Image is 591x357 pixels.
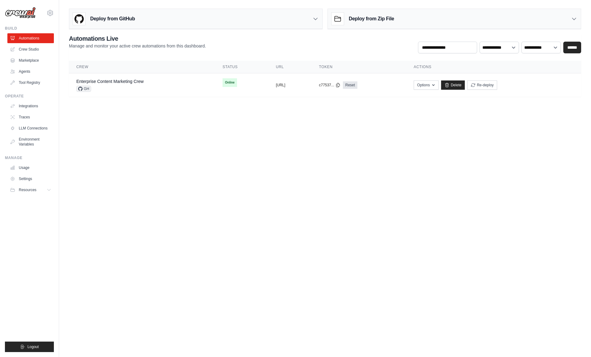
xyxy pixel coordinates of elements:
[19,187,36,192] span: Resources
[7,185,54,195] button: Resources
[268,61,312,73] th: URL
[319,83,340,88] button: c77537...
[343,81,357,89] a: Reset
[7,163,54,173] a: Usage
[7,112,54,122] a: Traces
[467,80,497,90] button: Re-deploy
[5,155,54,160] div: Manage
[76,86,91,92] span: GH
[349,15,394,23] h3: Deploy from Zip File
[215,61,268,73] th: Status
[5,94,54,99] div: Operate
[7,33,54,43] a: Automations
[7,174,54,184] a: Settings
[5,7,36,19] img: Logo
[27,344,39,349] span: Logout
[223,78,237,87] span: Online
[69,34,206,43] h2: Automations Live
[5,26,54,31] div: Build
[7,101,54,111] a: Integrations
[7,44,54,54] a: Crew Studio
[73,13,85,25] img: GitHub Logo
[7,123,54,133] a: LLM Connections
[69,43,206,49] p: Manage and monitor your active crew automations from this dashboard.
[414,80,439,90] button: Options
[7,134,54,149] a: Environment Variables
[7,67,54,76] a: Agents
[312,61,406,73] th: Token
[76,79,144,84] a: Enterprise Content Marketing Crew
[406,61,581,73] th: Actions
[90,15,135,23] h3: Deploy from GitHub
[7,55,54,65] a: Marketplace
[441,80,465,90] a: Delete
[7,78,54,88] a: Tool Registry
[69,61,215,73] th: Crew
[5,342,54,352] button: Logout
